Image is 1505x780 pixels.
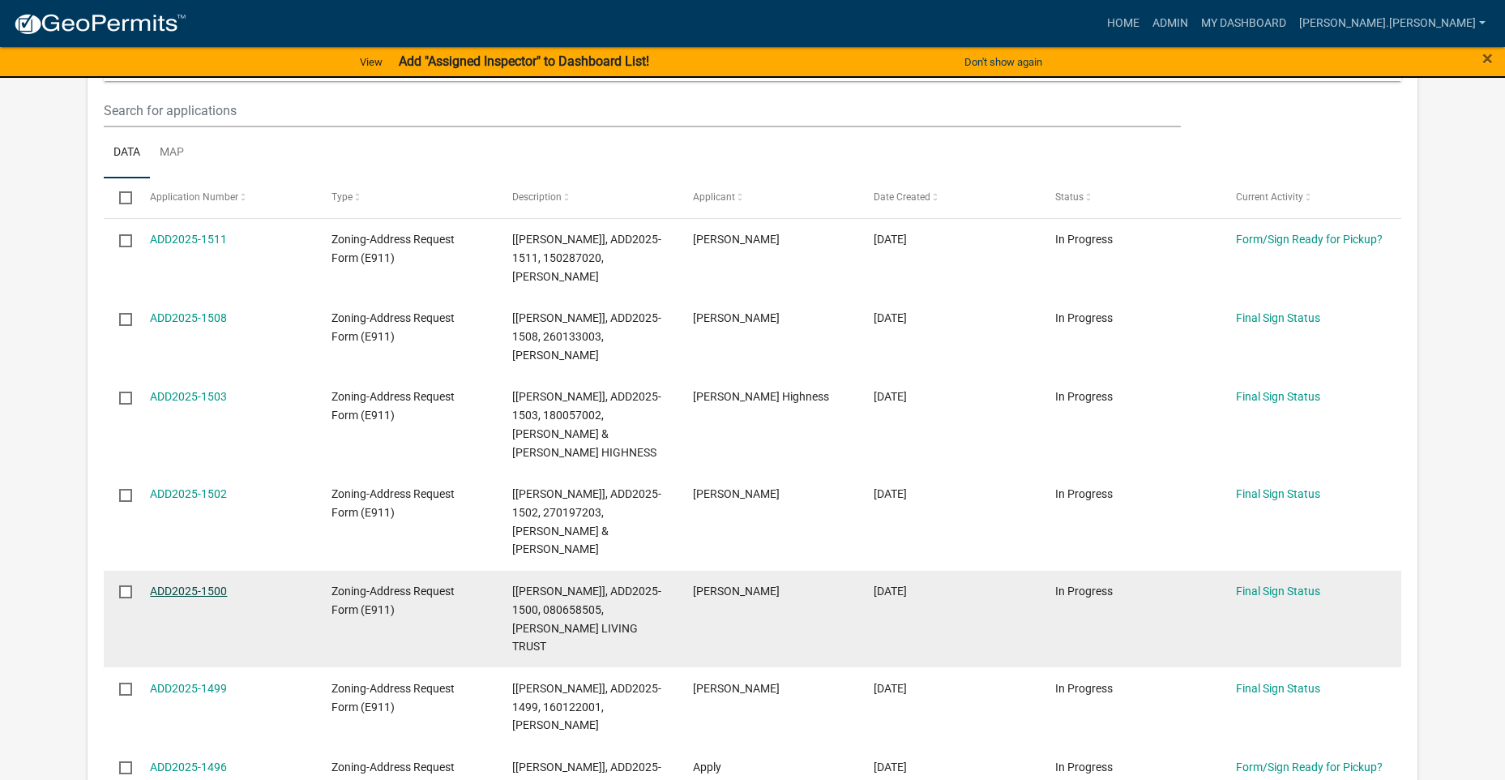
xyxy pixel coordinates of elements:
span: Erin Wolff [693,682,780,695]
span: Mike Scholz [693,487,780,500]
span: Zoning-Address Request Form (E911) [331,390,455,422]
span: Brad Anderson [693,585,780,598]
span: Zoning-Address Request Form (E911) [331,311,455,343]
span: 08/11/2025 [874,311,907,324]
span: 07/29/2025 [874,585,907,598]
span: [Nicole Bradbury], ADD2025-1502, 270197203, MICHAEL J & CARISSA A SCHOLZ [512,487,661,555]
datatable-header-cell: Application Number [135,178,315,217]
span: Zoning-Address Request Form (E911) [331,487,455,519]
button: Close [1482,49,1493,68]
datatable-header-cell: Date Created [858,178,1039,217]
a: ADD2025-1502 [150,487,227,500]
span: In Progress [1055,233,1113,246]
span: 08/03/2025 [874,487,907,500]
a: ADD2025-1511 [150,233,227,246]
span: Chad Laulainen [693,311,780,324]
span: [Nicole Bradbury], ADD2025-1500, 080658505, JEAN M GLAWE LIVING TRUST [512,585,661,653]
span: 07/17/2025 [874,761,907,774]
span: In Progress [1055,390,1113,403]
span: Applicant [693,191,735,203]
datatable-header-cell: Type [315,178,496,217]
span: In Progress [1055,487,1113,500]
a: Final Sign Status [1236,390,1320,403]
a: Final Sign Status [1236,311,1320,324]
span: [Nicole Bradbury], ADD2025-1499, 160122001, RORY WOLFF [512,682,661,732]
span: dennis jacobson [693,233,780,246]
a: ADD2025-1508 [150,311,227,324]
a: My Dashboard [1195,8,1293,39]
a: Final Sign Status [1236,682,1320,695]
a: Final Sign Status [1236,487,1320,500]
span: Date Created [874,191,930,203]
span: 07/28/2025 [874,682,907,695]
span: In Progress [1055,682,1113,695]
strong: Add "Assigned Inspector" to Dashboard List! [399,54,649,69]
a: Final Sign Status [1236,585,1320,598]
button: Don't show again [958,49,1049,75]
span: Application Number [150,191,238,203]
a: Home [1101,8,1146,39]
span: Zoning-Address Request Form (E911) [331,585,455,616]
span: Current Activity [1236,191,1303,203]
a: Map [150,127,194,179]
span: Zoning-Address Request Form (E911) [331,233,455,264]
span: In Progress [1055,761,1113,774]
span: 08/04/2025 [874,390,907,403]
datatable-header-cell: Description [497,178,678,217]
datatable-header-cell: Applicant [678,178,858,217]
datatable-header-cell: Current Activity [1221,178,1401,217]
a: ADD2025-1499 [150,682,227,695]
a: Form/Sign Ready for Pickup? [1236,761,1383,774]
span: Zoning-Address Request Form (E911) [331,682,455,714]
a: Admin [1146,8,1195,39]
a: ADD2025-1500 [150,585,227,598]
span: Description [512,191,562,203]
span: In Progress [1055,311,1113,324]
span: In Progress [1055,585,1113,598]
span: [Nicole Bradbury], ADD2025-1508, 260133003, CHAD LAULAINEN [512,311,661,362]
a: ADD2025-1503 [150,390,227,403]
span: 08/18/2025 [874,233,907,246]
datatable-header-cell: Status [1039,178,1220,217]
a: Form/Sign Ready for Pickup? [1236,233,1383,246]
span: Type [331,191,353,203]
span: × [1482,47,1493,70]
a: Data [104,127,150,179]
span: Apply [693,761,721,774]
datatable-header-cell: Select [104,178,135,217]
a: View [353,49,389,75]
a: [PERSON_NAME].[PERSON_NAME] [1293,8,1492,39]
span: [Nicole Bradbury], ADD2025-1503, 180057002, PAUL M & MELISSA JOY HIGHNESS [512,390,661,458]
input: Search for applications [104,94,1181,127]
span: Paul Highness [693,390,829,403]
span: [Nicole Bradbury], ADD2025-1511, 150287020, DENNIS JACOBSON [512,233,661,283]
span: Status [1055,191,1084,203]
a: ADD2025-1496 [150,761,227,774]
